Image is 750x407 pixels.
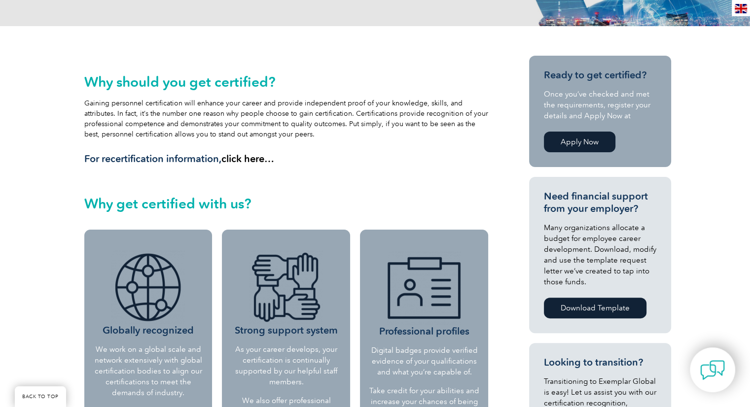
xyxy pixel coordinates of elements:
[84,153,489,165] h3: For recertification information,
[700,358,725,382] img: contact-chat.png
[544,69,656,81] h3: Ready to get certified?
[229,344,343,387] p: As your career develops, your certification is continually supported by our helpful staff members.
[544,222,656,287] p: Many organizations allocate a budget for employee career development. Download, modify and use th...
[544,190,656,215] h3: Need financial support from your employer?
[544,89,656,121] p: Once you’ve checked and met the requirements, register your details and Apply Now at
[735,4,747,13] img: en
[544,132,615,152] a: Apply Now
[15,386,66,407] a: BACK TO TOP
[84,74,489,165] div: Gaining personnel certification will enhance your career and provide independent proof of your kn...
[92,344,205,398] p: We work on a global scale and network extensively with global certification bodies to align our c...
[92,250,205,337] h3: Globally recognized
[544,356,656,369] h3: Looking to transition?
[221,153,274,165] a: click here…
[84,74,489,90] h2: Why should you get certified?
[229,250,343,337] h3: Strong support system
[368,345,480,377] p: Digital badges provide verified evidence of your qualifications and what you’re capable of.
[368,251,480,338] h3: Professional profiles
[544,298,646,318] a: Download Template
[84,196,489,211] h2: Why get certified with us?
